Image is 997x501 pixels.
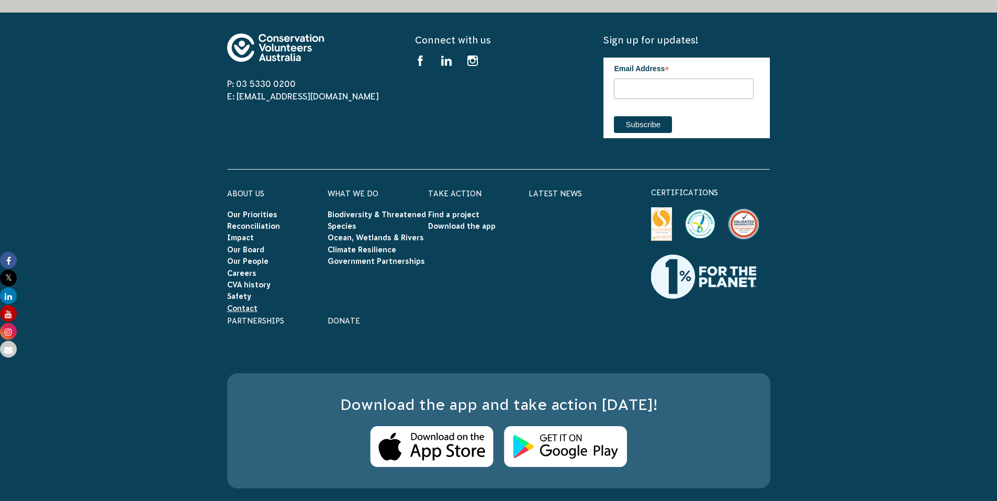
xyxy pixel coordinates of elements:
a: Donate [328,317,360,325]
a: Our People [227,257,268,265]
a: Impact [227,233,254,242]
a: Safety [227,292,251,300]
a: What We Do [328,190,378,198]
img: Android Store Logo [504,426,627,467]
a: Careers [227,269,256,277]
label: Email Address [614,58,754,77]
a: Latest News [529,190,582,198]
a: Our Priorities [227,210,277,219]
a: CVA history [227,281,271,289]
a: Download the app [428,222,496,230]
a: Take Action [428,190,481,198]
a: Biodiversity & Threatened Species [328,210,426,230]
h3: Download the app and take action [DATE]! [248,394,749,416]
input: Subscribe [614,116,672,133]
a: Our Board [227,246,264,254]
img: logo-footer.svg [227,34,324,62]
a: Reconciliation [227,222,280,230]
p: certifications [651,186,770,199]
a: Contact [227,304,257,313]
a: Government Partnerships [328,257,425,265]
h5: Sign up for updates! [603,34,770,47]
img: Apple Store Logo [370,426,494,467]
a: P: 03 5330 0200 [227,79,296,88]
a: Climate Resilience [328,246,396,254]
a: Partnerships [227,317,284,325]
a: Ocean, Wetlands & Rivers [328,233,424,242]
h5: Connect with us [415,34,581,47]
a: Find a project [428,210,479,219]
a: E: [EMAIL_ADDRESS][DOMAIN_NAME] [227,92,379,101]
a: About Us [227,190,264,198]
